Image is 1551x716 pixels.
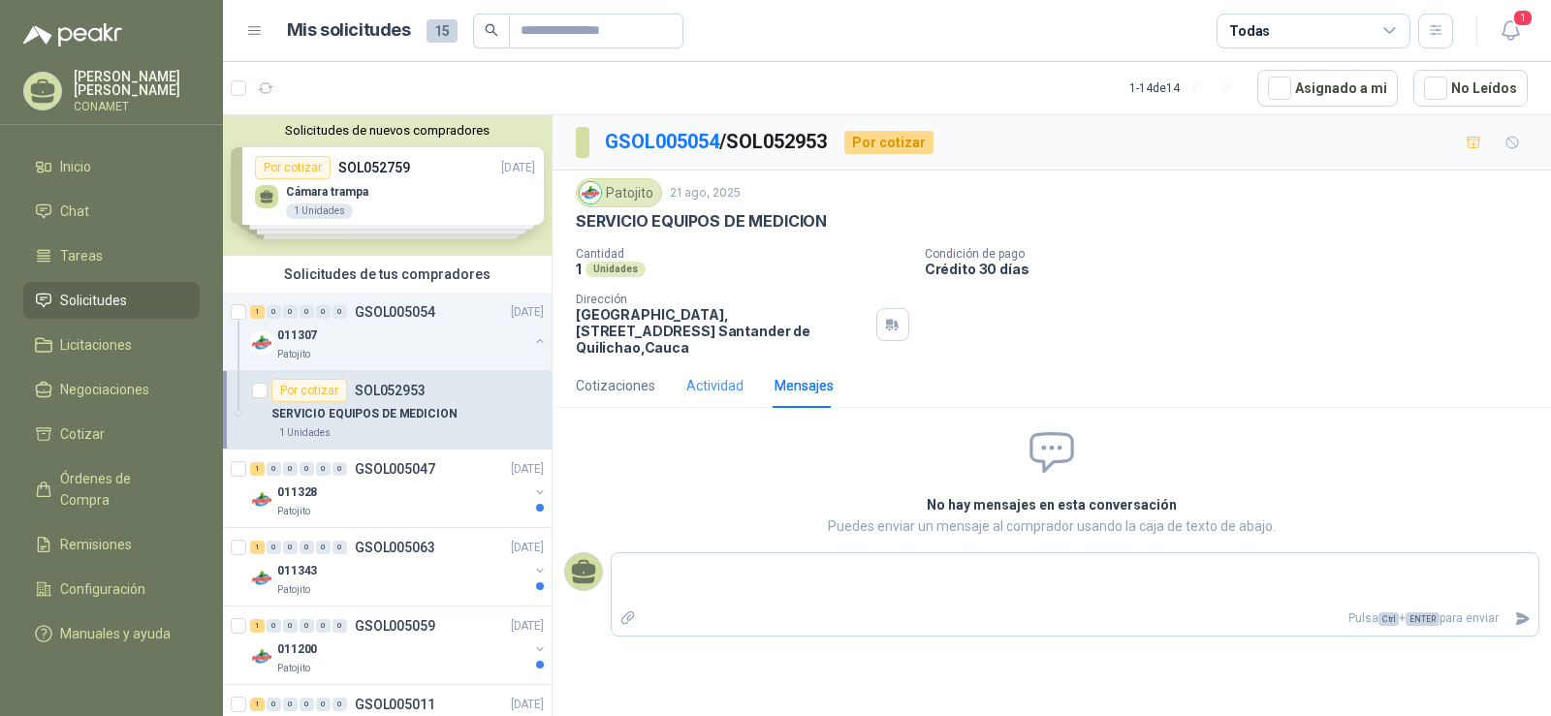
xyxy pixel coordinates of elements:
div: 0 [283,619,298,633]
a: 1 0 0 0 0 0 GSOL005063[DATE] Company Logo011343Patojito [250,536,548,598]
p: GSOL005059 [355,619,435,633]
div: 0 [267,541,281,554]
div: 0 [283,698,298,711]
p: SERVICIO EQUIPOS DE MEDICION [271,405,458,423]
span: ENTER [1406,612,1440,626]
p: Patojito [277,661,310,676]
p: 011307 [277,327,317,345]
div: 0 [267,698,281,711]
div: 0 [332,619,347,633]
span: Inicio [60,156,91,177]
h2: No hay mensajes en esta conversación [694,494,1409,515]
p: 1 [576,261,582,277]
span: search [485,23,498,37]
p: GSOL005011 [355,698,435,711]
a: Chat [23,193,200,230]
div: Mensajes [775,375,834,396]
div: 0 [316,698,331,711]
span: Manuales y ayuda [60,623,171,644]
span: Configuración [60,578,145,600]
div: Cotizaciones [576,375,655,396]
p: GSOL005047 [355,462,435,476]
div: 1 Unidades [271,425,338,441]
button: 1 [1493,14,1528,48]
p: Patojito [277,582,310,598]
a: Negociaciones [23,371,200,408]
p: [GEOGRAPHIC_DATA], [STREET_ADDRESS] Santander de Quilichao , Cauca [576,306,869,356]
img: Company Logo [250,645,273,669]
a: Licitaciones [23,327,200,363]
div: Patojito [576,178,662,207]
p: [PERSON_NAME] [PERSON_NAME] [74,70,200,97]
span: Tareas [60,245,103,266]
p: SOL052953 [355,384,426,397]
a: 1 0 0 0 0 0 GSOL005059[DATE] Company Logo011200Patojito [250,614,548,676]
div: 0 [316,541,331,554]
div: 0 [267,462,281,476]
span: Negociaciones [60,379,149,400]
img: Company Logo [250,331,273,355]
span: 15 [427,19,458,43]
div: 0 [300,462,314,476]
img: Company Logo [250,567,273,590]
p: Pulsa + para enviar [645,602,1507,636]
a: GSOL005054 [605,130,719,153]
h1: Mis solicitudes [287,16,411,45]
a: 1 0 0 0 0 0 GSOL005047[DATE] Company Logo011328Patojito [250,457,548,519]
a: Por cotizarSOL052953SERVICIO EQUIPOS DE MEDICION1 Unidades [223,371,552,450]
img: Company Logo [580,182,601,203]
div: Por cotizar [844,131,934,154]
span: Cotizar [60,423,105,445]
p: SERVICIO EQUIPOS DE MEDICION [576,211,827,232]
div: 0 [300,619,314,633]
p: [DATE] [511,617,544,636]
div: 1 [250,541,265,554]
p: [DATE] [511,696,544,714]
a: Cotizar [23,416,200,452]
a: Solicitudes [23,282,200,319]
p: Cantidad [576,247,909,261]
div: 0 [300,698,314,711]
div: Por cotizar [271,379,347,402]
a: 1 0 0 0 0 0 GSOL005054[DATE] Company Logo011307Patojito [250,300,548,362]
p: Condición de pago [925,247,1543,261]
span: Chat [60,201,89,222]
p: GSOL005054 [355,305,435,319]
div: 0 [332,698,347,711]
a: Remisiones [23,526,200,563]
div: 0 [300,305,314,319]
label: Adjuntar archivos [612,602,645,636]
div: 1 [250,462,265,476]
div: 0 [332,462,347,476]
div: 0 [267,305,281,319]
p: 21 ago, 2025 [670,184,741,202]
p: 011200 [277,640,317,659]
div: Unidades [586,262,646,277]
p: 011328 [277,483,317,502]
p: [DATE] [511,539,544,557]
span: Ctrl [1378,612,1399,626]
button: Solicitudes de nuevos compradores [231,123,544,138]
span: Solicitudes [60,290,127,311]
button: Enviar [1506,602,1538,636]
a: Inicio [23,148,200,185]
span: Órdenes de Compra [60,468,181,511]
p: Dirección [576,293,869,306]
div: 0 [332,305,347,319]
div: 0 [283,541,298,554]
div: Actividad [686,375,744,396]
p: [DATE] [511,460,544,479]
div: 1 [250,619,265,633]
div: 0 [316,305,331,319]
p: [DATE] [511,303,544,322]
div: 0 [316,619,331,633]
div: 0 [300,541,314,554]
button: No Leídos [1413,70,1528,107]
img: Company Logo [250,488,273,512]
p: 011343 [277,562,317,580]
div: Solicitudes de tus compradores [223,256,552,293]
button: Asignado a mi [1257,70,1398,107]
span: 1 [1512,9,1534,27]
p: Puedes enviar un mensaje al comprador usando la caja de texto de abajo. [694,515,1409,537]
p: Patojito [277,504,310,519]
